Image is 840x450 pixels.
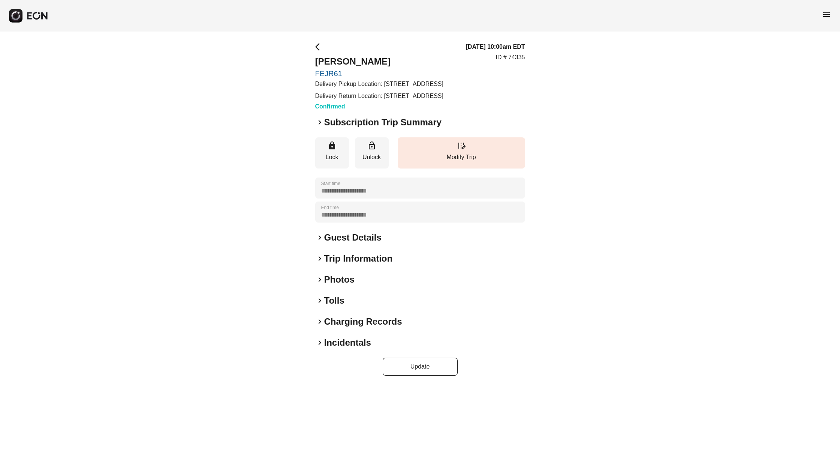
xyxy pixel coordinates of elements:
p: Delivery Return Location: [STREET_ADDRESS] [315,92,443,101]
p: Delivery Pickup Location: [STREET_ADDRESS] [315,80,443,89]
span: lock_open [367,141,376,150]
span: edit_road [457,141,466,150]
span: keyboard_arrow_right [315,338,324,347]
h2: Guest Details [324,232,382,244]
h2: Tolls [324,295,344,307]
a: FEJR61 [315,69,443,78]
button: Update [383,358,458,376]
h2: Incidentals [324,337,371,349]
span: keyboard_arrow_right [315,317,324,326]
p: ID # 74335 [496,53,525,62]
span: keyboard_arrow_right [315,233,324,242]
p: Unlock [359,153,385,162]
p: Modify Trip [401,153,521,162]
span: keyboard_arrow_right [315,254,324,263]
button: Modify Trip [398,137,525,169]
h3: [DATE] 10:00am EDT [466,42,525,51]
span: arrow_back_ios [315,42,324,51]
button: Lock [315,137,349,169]
h2: [PERSON_NAME] [315,56,443,68]
h2: Trip Information [324,253,393,265]
span: keyboard_arrow_right [315,296,324,305]
h3: Confirmed [315,102,443,111]
span: lock [328,141,337,150]
span: keyboard_arrow_right [315,275,324,284]
span: keyboard_arrow_right [315,118,324,127]
h2: Charging Records [324,316,402,328]
p: Lock [319,153,345,162]
button: Unlock [355,137,389,169]
h2: Subscription Trip Summary [324,116,442,128]
h2: Photos [324,274,355,286]
span: menu [822,10,831,19]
